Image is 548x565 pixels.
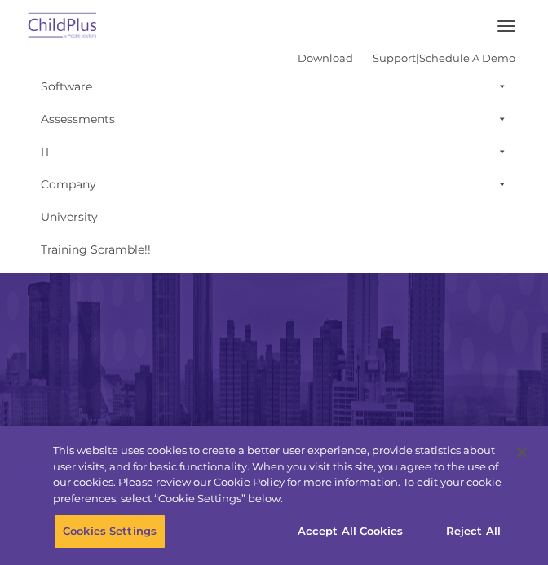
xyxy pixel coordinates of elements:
div: This website uses cookies to create a better user experience, provide statistics about user visit... [53,443,507,506]
font: | [298,51,515,64]
span: Phone number [232,174,301,187]
a: Assessments [33,103,515,135]
a: Schedule A Demo [419,51,515,64]
button: Close [504,435,540,470]
a: Software [33,70,515,103]
a: Company [33,168,515,201]
button: Cookies Settings [54,514,166,549]
img: ChildPlus by Procare Solutions [24,7,101,46]
span: Last name [232,108,281,120]
button: Accept All Cookies [289,514,412,549]
a: Support [373,51,416,64]
a: Download [298,51,353,64]
button: Reject All [422,514,524,549]
a: IT [33,135,515,168]
a: Training Scramble!! [33,233,515,266]
a: University [33,201,515,233]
